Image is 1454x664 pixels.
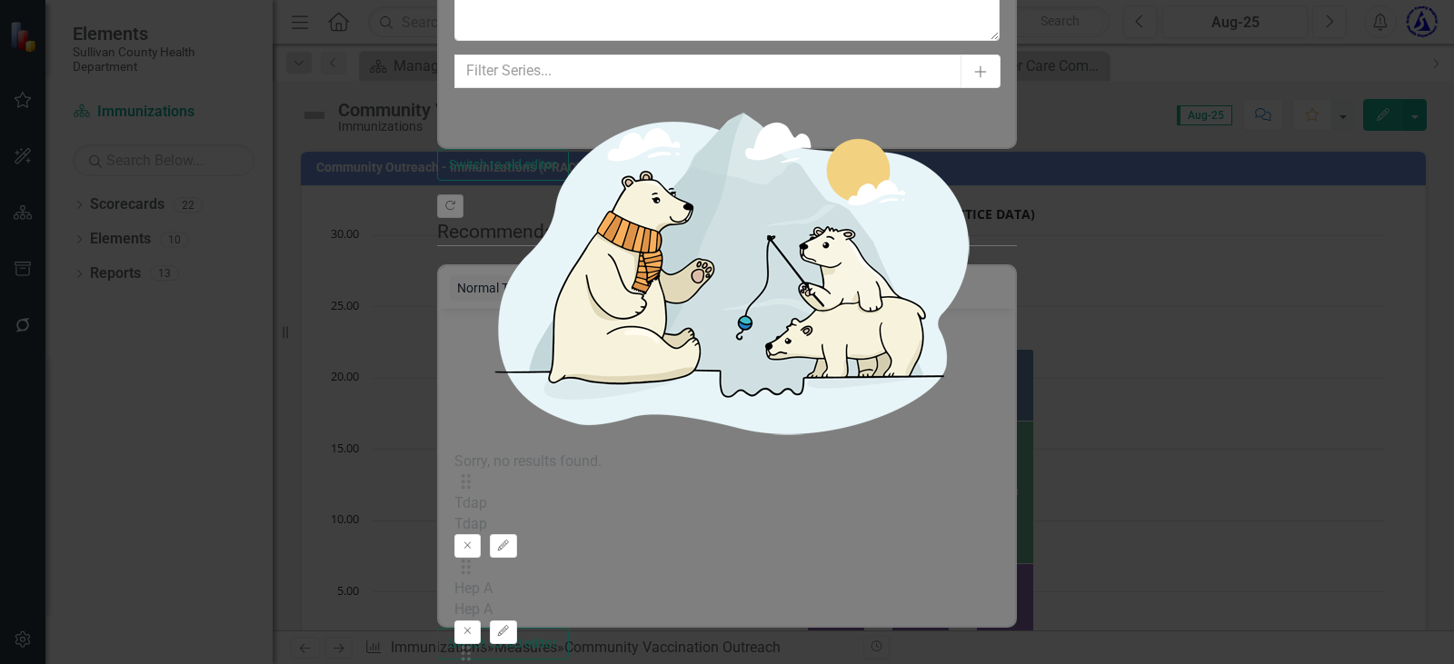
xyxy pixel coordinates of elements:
[454,88,1000,451] img: No results found
[454,514,1000,535] div: Tdap
[454,600,1000,620] div: Hep A
[454,493,1000,514] div: Tdap
[454,451,1000,472] div: Sorry, no results found.
[454,55,962,88] input: Filter Series...
[454,579,1000,600] div: Hep A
